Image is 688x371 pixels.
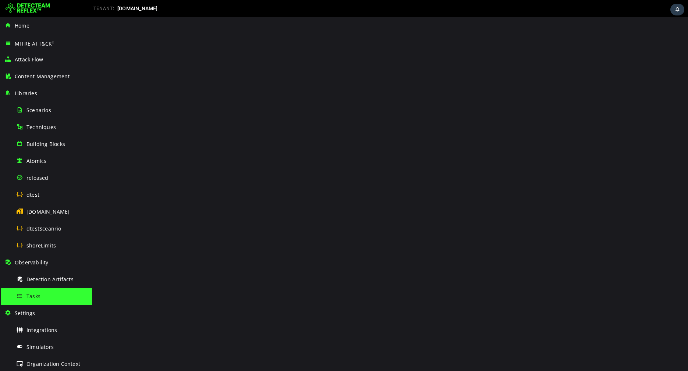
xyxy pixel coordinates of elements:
[15,22,29,29] span: Home
[52,41,54,44] sup: ®
[15,310,35,317] span: Settings
[26,107,51,114] span: Scenarios
[15,56,43,63] span: Attack Flow
[15,90,37,97] span: Libraries
[15,73,70,80] span: Content Management
[26,343,54,350] span: Simulators
[26,242,56,249] span: shoreLimits
[26,293,40,300] span: Tasks
[26,140,65,147] span: Building Blocks
[26,191,39,198] span: dtest
[26,360,80,367] span: Organization Context
[26,208,70,215] span: [DOMAIN_NAME]
[26,174,49,181] span: released
[26,225,61,232] span: dtestSceanrio
[15,259,49,266] span: Observability
[93,6,114,11] span: TENANT:
[26,124,56,131] span: Techniques
[670,4,684,15] div: Task Notifications
[15,40,54,47] span: MITRE ATT&CK
[117,6,158,11] span: [DOMAIN_NAME]
[26,327,57,333] span: Integrations
[26,157,46,164] span: Atomics
[26,276,74,283] span: Detection Artifacts
[6,3,50,14] img: Detecteam logo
